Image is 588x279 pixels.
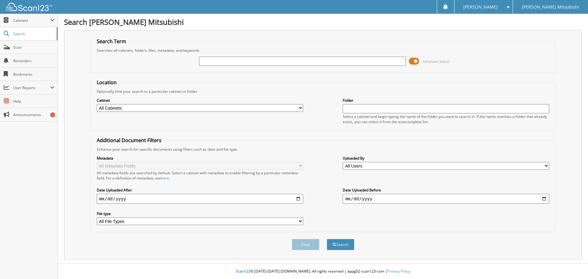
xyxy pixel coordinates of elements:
div: 1 [50,112,55,117]
span: Search [13,31,54,36]
span: Help [13,99,55,104]
div: © [DATE]-[DATE] [DOMAIN_NAME]. All rights reserved | appg02-scan123-com | [58,264,588,279]
span: Scan123 [236,269,251,274]
label: Metadata [97,156,303,161]
label: Cabinet [97,98,303,103]
a: here [161,175,169,181]
label: Folder [343,98,549,103]
a: Privacy Policy [387,269,410,274]
div: Enhance your search for specific documents using filters such as date and file type. [94,147,552,152]
div: Searches all cabinets, folders, files, metadata, and keywords [94,48,552,53]
label: Uploaded By [343,156,549,161]
div: Optionally limit your search to a particular cabinet or folder [94,89,552,94]
span: Scan [13,45,55,50]
span: [PERSON_NAME] [463,5,498,9]
legend: Search Term [94,38,129,45]
span: Bookmarks [13,72,55,77]
label: Date Uploaded Before [343,187,549,193]
h1: Search [PERSON_NAME] Mitsubishi [64,17,582,27]
span: [PERSON_NAME] Mitsubishi [522,5,579,9]
legend: Additional Document Filters [94,137,164,144]
input: end [343,194,549,204]
span: Announcements [13,112,55,117]
img: scan123-logo-white.svg [6,3,52,11]
div: Select a cabinet and begin typing the name of the folder you want to search in. If the name match... [343,114,549,124]
div: All metadata fields are searched by default. Select a cabinet with metadata to enable filtering b... [97,170,303,181]
iframe: Chat Widget [557,250,588,279]
button: Clear [292,239,319,250]
label: File type [97,211,303,216]
span: Advanced Search [423,59,450,64]
button: Search [327,239,354,250]
span: User Reports [13,85,50,90]
label: Date Uploaded After [97,187,303,193]
span: Reminders [13,58,55,63]
legend: Location [94,79,120,86]
span: Cabinets [13,18,50,23]
input: start [97,194,303,204]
